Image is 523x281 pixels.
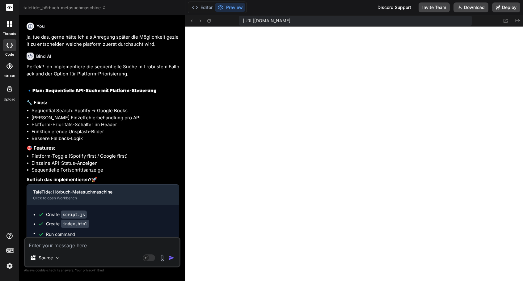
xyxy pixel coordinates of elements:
[453,2,488,12] button: Download
[4,261,15,271] img: settings
[61,211,87,219] code: script.js
[243,18,290,24] span: [URL][DOMAIN_NAME]
[46,211,87,218] div: Create
[32,167,179,174] li: Sequentielle Fortschrittsanzeige
[23,5,106,11] span: taletide:_hörbuch-metasuchmaschine
[46,231,173,237] span: Run command
[168,255,175,261] img: icon
[419,2,450,12] button: Invite Team
[374,2,415,12] div: Discord Support
[27,63,179,77] p: Perfekt! Ich implementiere die sequentielle Suche mit robustem Fallback und der Option für Platfo...
[61,220,89,228] code: index.html
[27,185,169,205] button: TaleTide: Hörbuch-MetasuchmaschineClick to open Workbench
[27,145,55,151] strong: 🎯 Features:
[39,255,53,261] p: Source
[46,221,89,227] div: Create
[32,114,179,121] li: [PERSON_NAME] Einzelfehlerbehandlung pro API
[36,23,45,29] h6: You
[5,52,14,57] label: code
[24,267,180,273] p: Always double-check its answers. Your in Bind
[33,189,162,195] div: TaleTide: Hörbuch-Metasuchmaschine
[33,196,162,201] div: Click to open Workbench
[27,100,47,105] strong: 🔧 Fixes:
[32,160,179,167] li: Einzelne API-Status-Anzeigen
[185,27,523,281] iframe: Preview
[215,3,245,12] button: Preview
[3,31,16,36] label: threads
[55,255,60,261] img: Pick Models
[32,153,179,160] li: Platform-Toggle (Spotify first / Google first)
[83,268,94,272] span: privacy
[32,135,179,142] li: Bessere Fallback-Logik
[492,2,520,12] button: Deploy
[27,87,179,94] h2: 🔹
[27,34,179,48] p: ja. tue das. gerne hätte ich als Anregung später die Möglichkeit gezielt zu entscheiden welche pl...
[159,254,166,262] img: attachment
[32,87,157,93] strong: Plan: Sequentielle API-Suche mit Platform-Steuerung
[36,53,51,59] h6: Bind AI
[32,128,179,135] li: Funktionierende Unsplash-Bilder
[4,97,15,102] label: Upload
[32,121,179,128] li: Platform-Prioritäts-Schalter im Header
[189,3,215,12] button: Editor
[32,107,179,114] li: Sequential Search: Spotify → Google Books
[27,177,91,182] strong: Soll ich das implementieren?
[27,176,179,183] p: 🚀
[4,74,15,79] label: GitHub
